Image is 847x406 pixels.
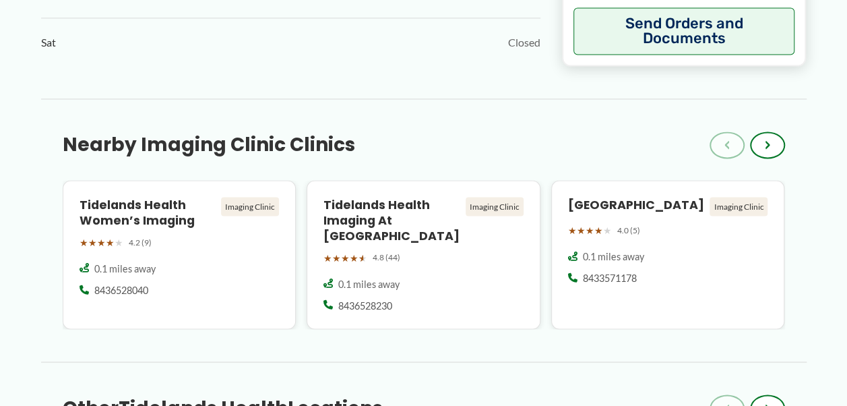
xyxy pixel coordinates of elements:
div: Imaging Clinic [710,197,767,216]
span: ★ [97,233,106,251]
span: 0.1 miles away [583,250,644,263]
div: Imaging Clinic [466,197,524,216]
span: 8436528230 [338,299,392,312]
span: ★ [106,233,115,251]
span: 4.8 (44) [373,250,400,264]
span: ★ [115,233,123,251]
span: 0.1 miles away [94,262,156,275]
button: › [750,132,785,158]
span: Closed [508,32,540,53]
span: 4.2 (9) [129,235,152,250]
span: ★ [594,221,603,239]
span: 8433571178 [583,271,637,285]
h4: Tidelands Health Women’s Imaging [80,197,216,228]
span: ★ [341,249,350,266]
span: Sat [41,32,56,53]
button: Send Orders and Documents [573,7,795,55]
span: 4.0 (5) [617,223,640,237]
h4: [GEOGRAPHIC_DATA] [568,197,705,212]
h4: Tidelands Health Imaging at [GEOGRAPHIC_DATA] [323,197,460,243]
span: ★ [568,221,577,239]
h3: Nearby Imaging Clinic Clinics [63,133,355,157]
span: ★ [603,221,612,239]
span: 0.1 miles away [338,277,400,291]
a: Tidelands Health Imaging at [GEOGRAPHIC_DATA] Imaging Clinic ★★★★★ 4.8 (44) 0.1 miles away 843652... [307,180,540,329]
span: ★ [323,249,332,266]
span: ★ [332,249,341,266]
button: ‹ [710,132,745,158]
span: › [765,137,770,153]
span: ★ [577,221,586,239]
span: 8436528040 [94,283,148,297]
span: ★ [88,233,97,251]
a: [GEOGRAPHIC_DATA] Imaging Clinic ★★★★★ 4.0 (5) 0.1 miles away 8433571178 [551,180,785,329]
a: Tidelands Health Women’s Imaging Imaging Clinic ★★★★★ 4.2 (9) 0.1 miles away 8436528040 [63,180,296,329]
span: ★ [586,221,594,239]
span: ‹ [724,137,730,153]
span: ★ [80,233,88,251]
span: ★ [350,249,358,266]
span: ★ [358,249,367,266]
div: Imaging Clinic [221,197,279,216]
